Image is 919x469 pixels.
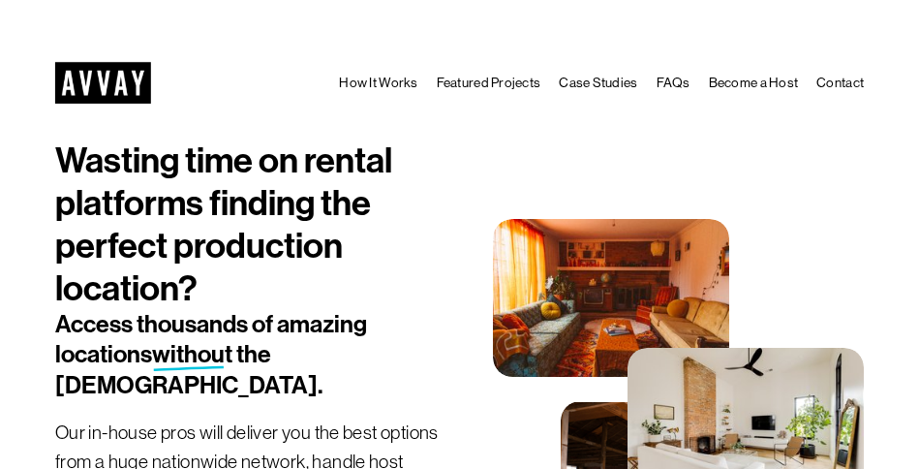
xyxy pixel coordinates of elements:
a: Become a Host [709,71,799,93]
a: FAQs [657,71,690,93]
a: Case Studies [559,71,637,93]
span: without the [DEMOGRAPHIC_DATA]. [55,340,322,400]
img: AVVAY - The First Nationwide Location Scouting Co. [55,62,151,104]
a: How It Works [339,71,417,93]
a: Featured Projects [437,71,541,93]
h1: Wasting time on rental platforms finding the perfect production location? [55,140,460,310]
a: Contact [816,71,864,93]
h2: Access thousands of amazing locations [55,310,392,402]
